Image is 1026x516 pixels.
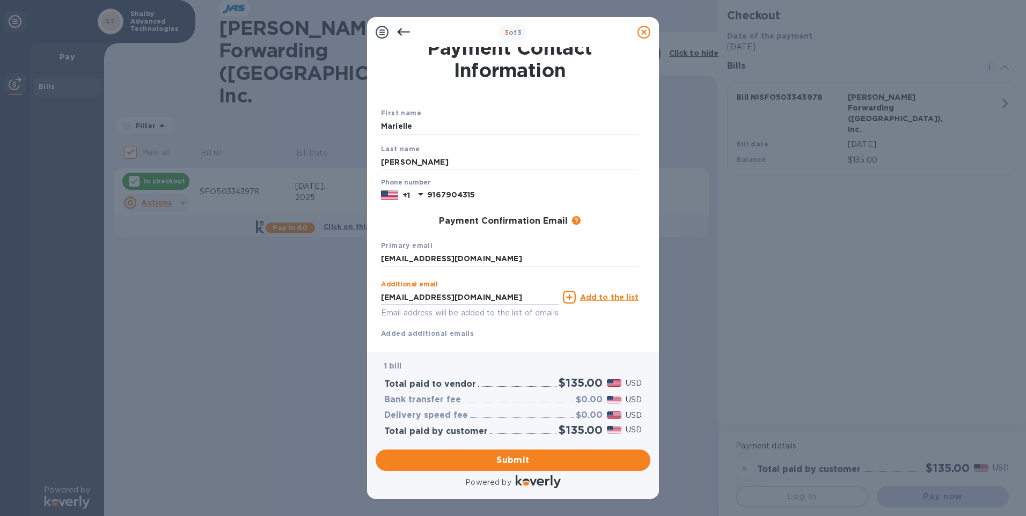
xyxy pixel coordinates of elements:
img: US [381,189,398,201]
h3: Delivery speed fee [384,410,468,421]
input: Enter your phone number [427,187,639,203]
h3: $0.00 [576,395,603,405]
input: Enter your primary name [381,251,639,267]
p: Powered by [465,477,511,488]
p: USD [626,394,642,406]
p: USD [626,410,642,421]
span: Submit [384,454,642,467]
img: USD [607,411,621,419]
input: Enter your last name [381,154,639,170]
h3: Total paid to vendor [384,379,476,389]
h3: Bank transfer fee [384,395,461,405]
h1: Payment Contact Information [381,36,639,82]
b: 1 bill [384,362,401,370]
button: Submit [376,449,650,471]
img: USD [607,426,621,433]
img: USD [607,379,621,387]
b: First name [381,109,421,117]
h2: $135.00 [559,376,603,389]
h3: Payment Confirmation Email [439,216,568,226]
label: Additional email [381,282,438,288]
b: Added additional emails [381,329,474,337]
input: Enter your first name [381,119,639,135]
b: Primary email [381,241,433,249]
img: USD [607,396,621,403]
h3: Total paid by customer [384,426,488,437]
u: Add to the list [580,293,639,301]
h2: $135.00 [559,423,603,437]
p: USD [626,424,642,436]
input: Enter additional email [381,289,559,305]
p: Email address will be added to the list of emails [381,307,559,319]
p: USD [626,378,642,389]
b: of 3 [504,28,522,36]
span: 3 [504,28,509,36]
label: Phone number [381,180,430,186]
p: +1 [402,190,410,201]
b: Last name [381,145,420,153]
h3: $0.00 [576,410,603,421]
img: Logo [516,475,561,488]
